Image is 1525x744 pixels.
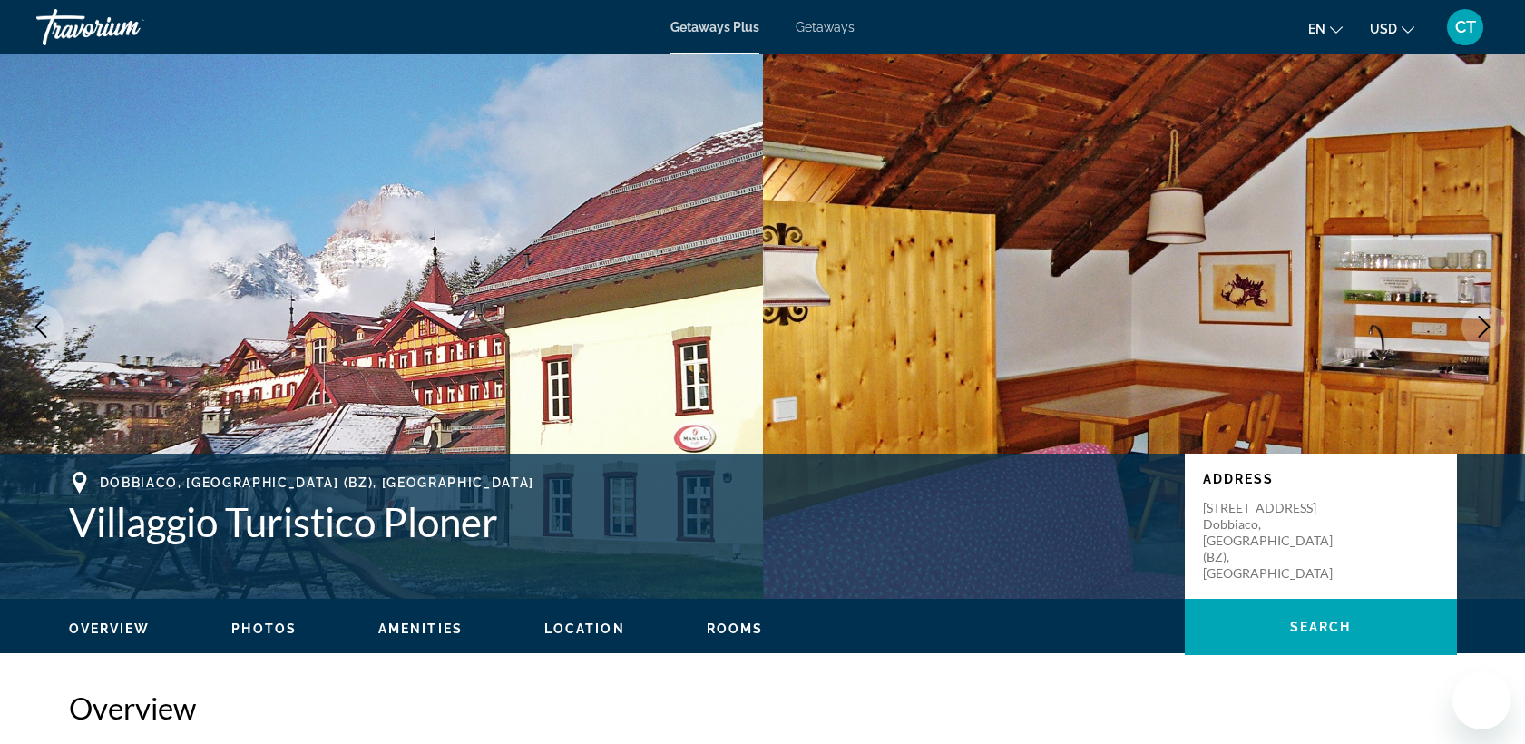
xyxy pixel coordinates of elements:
[544,622,625,636] span: Location
[544,621,625,637] button: Location
[69,622,151,636] span: Overview
[1203,472,1439,486] p: Address
[1455,18,1476,36] span: CT
[1452,671,1510,729] iframe: Schaltfläche zum Öffnen des Messaging-Fensters
[1203,500,1348,582] p: [STREET_ADDRESS] Dobbiaco, [GEOGRAPHIC_DATA] (BZ), [GEOGRAPHIC_DATA]
[69,690,1457,726] h2: Overview
[1308,15,1343,42] button: Change language
[670,20,759,34] a: Getaways Plus
[1442,8,1489,46] button: User Menu
[231,621,297,637] button: Photos
[36,4,218,51] a: Travorium
[1308,22,1325,36] span: en
[69,621,151,637] button: Overview
[1370,15,1414,42] button: Change currency
[796,20,855,34] a: Getaways
[378,621,463,637] button: Amenities
[231,622,297,636] span: Photos
[707,621,764,637] button: Rooms
[378,622,463,636] span: Amenities
[707,622,764,636] span: Rooms
[1290,620,1352,634] span: Search
[100,475,535,490] span: Dobbiaco, [GEOGRAPHIC_DATA] (BZ), [GEOGRAPHIC_DATA]
[1461,304,1507,349] button: Next image
[69,498,1167,545] h1: Villaggio Turistico Ploner
[1185,599,1457,655] button: Search
[18,304,64,349] button: Previous image
[1370,22,1397,36] span: USD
